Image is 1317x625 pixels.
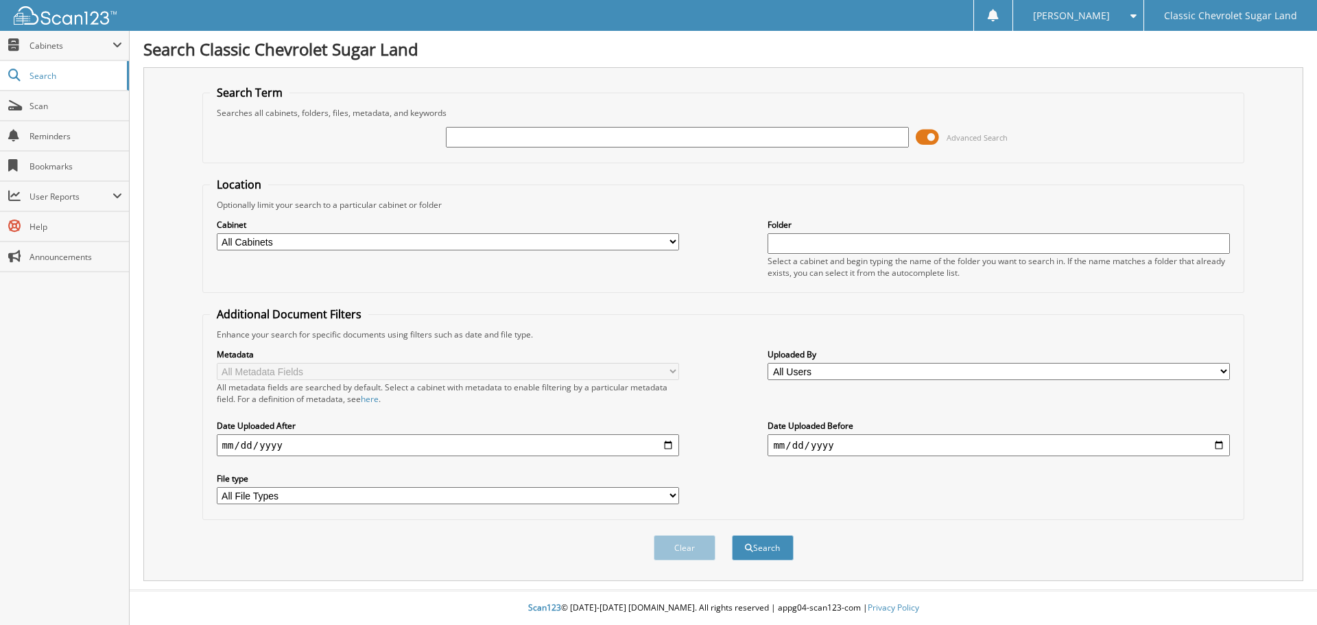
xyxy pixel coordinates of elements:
span: Help [29,221,122,233]
label: File type [217,473,679,484]
legend: Location [210,177,268,192]
label: Date Uploaded Before [768,420,1230,432]
span: Search [29,70,120,82]
span: Cabinets [29,40,112,51]
h1: Search Classic Chevrolet Sugar Land [143,38,1303,60]
a: Privacy Policy [868,602,919,613]
label: Date Uploaded After [217,420,679,432]
label: Cabinet [217,219,679,231]
label: Folder [768,219,1230,231]
input: start [217,434,679,456]
span: [PERSON_NAME] [1033,12,1110,20]
span: User Reports [29,191,112,202]
label: Metadata [217,349,679,360]
input: end [768,434,1230,456]
legend: Additional Document Filters [210,307,368,322]
span: Advanced Search [947,132,1008,143]
span: Scan123 [528,602,561,613]
button: Clear [654,535,715,561]
div: Enhance your search for specific documents using filters such as date and file type. [210,329,1237,340]
label: Uploaded By [768,349,1230,360]
div: Optionally limit your search to a particular cabinet or folder [210,199,1237,211]
legend: Search Term [210,85,289,100]
a: here [361,393,379,405]
div: All metadata fields are searched by default. Select a cabinet with metadata to enable filtering b... [217,381,679,405]
span: Classic Chevrolet Sugar Land [1164,12,1297,20]
span: Bookmarks [29,161,122,172]
span: Reminders [29,130,122,142]
button: Search [732,535,794,561]
span: Announcements [29,251,122,263]
img: scan123-logo-white.svg [14,6,117,25]
div: Select a cabinet and begin typing the name of the folder you want to search in. If the name match... [768,255,1230,279]
div: © [DATE]-[DATE] [DOMAIN_NAME]. All rights reserved | appg04-scan123-com | [130,591,1317,625]
div: Searches all cabinets, folders, files, metadata, and keywords [210,107,1237,119]
span: Scan [29,100,122,112]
